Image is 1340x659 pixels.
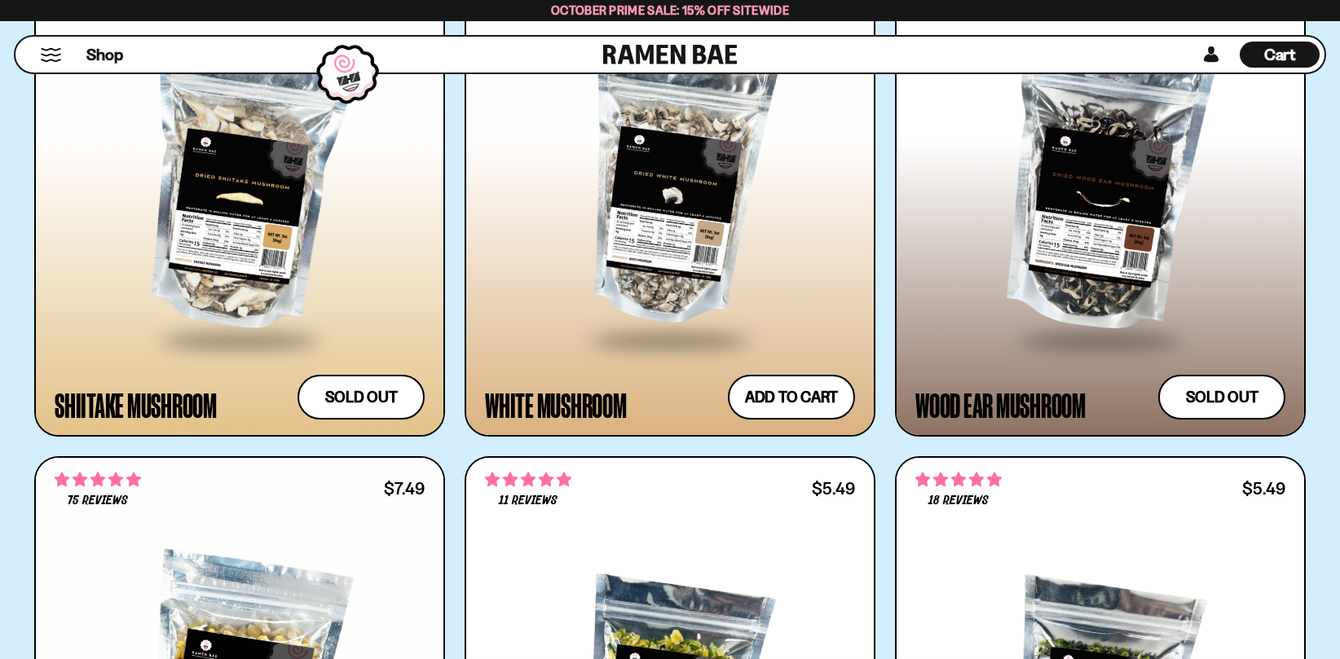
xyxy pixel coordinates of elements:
div: Wood Ear Mushroom [915,390,1086,420]
div: $5.49 [812,481,855,496]
div: Cart [1240,37,1320,72]
div: $7.49 [384,481,425,496]
span: 4.91 stars [55,469,141,490]
span: 4.83 stars [915,469,1002,490]
span: 4.82 stars [485,469,571,490]
button: Mobile Menu Trigger [40,48,62,62]
span: 11 reviews [499,494,558,507]
div: Shiitake Mushroom [55,390,217,420]
div: White Mushroom [485,390,627,420]
button: Sold out [298,375,425,420]
span: 18 reviews [928,494,989,507]
button: Sold out [1158,375,1285,420]
a: Shop [86,42,123,68]
span: Cart [1264,45,1296,64]
span: Shop [86,44,123,66]
span: 75 reviews [68,494,128,507]
div: $5.49 [1242,481,1285,496]
button: Add to cart [728,375,855,420]
span: October Prime Sale: 15% off Sitewide [551,2,789,18]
